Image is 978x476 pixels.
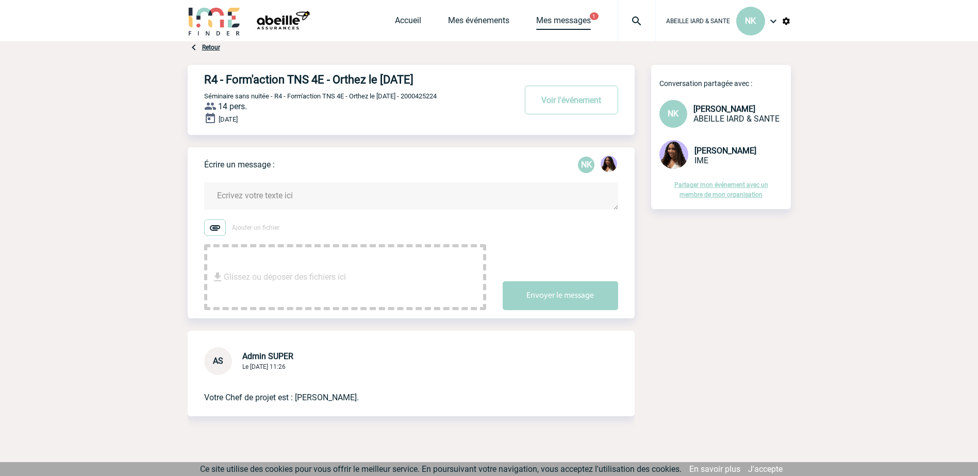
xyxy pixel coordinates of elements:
[525,86,618,114] button: Voir l'événement
[689,464,740,474] a: En savoir plus
[224,251,346,303] span: Glissez ou déposer des fichiers ici
[536,15,591,30] a: Mes messages
[213,356,223,366] span: AS
[219,115,238,123] span: [DATE]
[745,16,756,26] span: NK
[694,156,708,165] span: IME
[659,79,791,88] p: Conversation partagée avec :
[204,160,275,169] p: Écrire un message :
[601,156,617,172] img: 131234-0.jpg
[188,6,241,36] img: IME-Finder
[503,281,618,310] button: Envoyer le message
[659,140,688,169] img: 131234-0.jpg
[668,109,678,118] span: NK
[242,363,286,370] span: Le [DATE] 11:26
[748,464,783,474] a: J'accepte
[666,18,730,25] span: ABEILLE IARD & SANTE
[204,375,589,404] p: Votre Chef de projet est : [PERSON_NAME].
[578,157,594,173] p: NK
[218,101,247,111] span: 14 pers.
[694,146,756,156] span: [PERSON_NAME]
[693,104,755,114] span: [PERSON_NAME]
[200,464,682,474] span: Ce site utilise des cookies pour vous offrir le meilleur service. En poursuivant votre navigation...
[202,44,220,51] a: Retour
[204,92,437,100] span: Séminaire sans nuitée - R4 - Form'action TNS 4E - Orthez le [DATE] - 2000425224
[242,351,293,361] span: Admin SUPER
[395,15,421,30] a: Accueil
[232,224,279,231] span: Ajouter un fichier
[693,114,780,124] span: ABEILLE IARD & SANTE
[674,181,768,198] a: Partager mon événement avec un membre de mon organisation
[204,73,485,86] h4: R4 - Form'action TNS 4E - Orthez le [DATE]
[601,156,617,174] div: Jessica NETO BOGALHO
[590,12,599,20] button: 1
[448,15,509,30] a: Mes événements
[578,157,594,173] div: Nadia KADA
[211,271,224,283] img: file_download.svg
